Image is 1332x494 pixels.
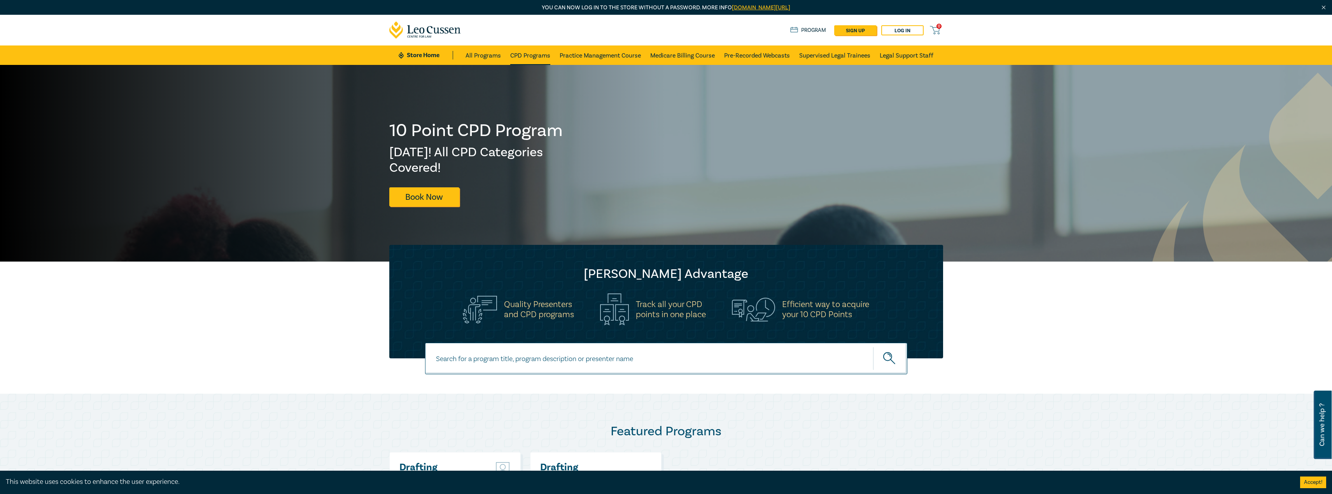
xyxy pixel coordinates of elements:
a: Program [790,26,826,35]
h5: Efficient way to acquire your 10 CPD Points [782,299,869,319]
a: Supervised Legal Trainees [799,45,870,65]
a: Practice Management Course [560,45,641,65]
h2: Featured Programs [389,424,943,439]
h2: [PERSON_NAME] Advantage [405,266,928,282]
a: Drafting Guarantees and Indemnities [540,462,624,494]
img: Quality Presenters<br>and CPD programs [463,296,497,323]
h2: [DATE]! All CPD Categories Covered! [389,145,564,176]
a: [DOMAIN_NAME][URL] [732,4,790,11]
a: Store Home [399,51,453,59]
input: Search for a program title, program description or presenter name [425,343,907,374]
img: Efficient way to acquire<br>your 10 CPD Points [732,298,775,321]
img: Close [1320,4,1327,11]
p: You can now log in to the store without a password. More info [389,3,943,12]
a: Book Now [389,187,459,206]
span: Can we help ? [1318,395,1326,454]
a: Medicare Billing Course [650,45,715,65]
a: Legal Support Staff [880,45,933,65]
h5: Track all your CPD points in one place [636,299,706,319]
div: This website uses cookies to enhance the user experience. [6,477,1288,487]
a: CPD Programs [510,45,550,65]
a: All Programs [466,45,501,65]
a: Log in [881,25,924,35]
h5: Quality Presenters and CPD programs [504,299,574,319]
span: 0 [936,24,942,29]
button: Accept cookies [1300,477,1326,488]
img: Live Stream [495,462,511,475]
a: Drafting Pleadings & Particulars – Tips & Traps [399,462,483,494]
a: sign up [834,25,877,35]
h1: 10 Point CPD Program [389,120,564,141]
img: Track all your CPD<br>points in one place [600,293,629,325]
a: Pre-Recorded Webcasts [724,45,790,65]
